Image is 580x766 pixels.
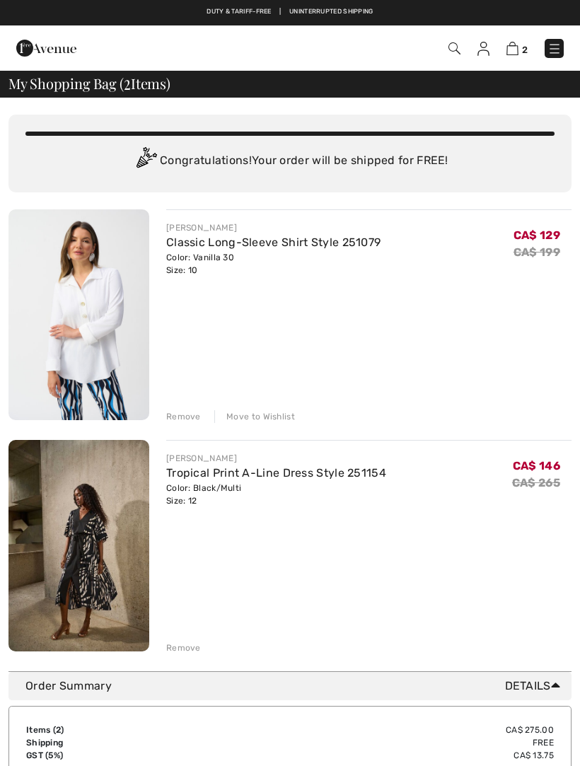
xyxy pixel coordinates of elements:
span: 2 [124,73,131,91]
a: Classic Long-Sleeve Shirt Style 251079 [166,236,381,249]
div: Color: Vanilla 30 Size: 10 [166,251,381,277]
span: My Shopping Bag ( Items) [8,76,170,91]
a: 2 [506,40,528,57]
td: Free [216,736,554,749]
div: Remove [166,642,201,654]
img: Tropical Print A-Line Dress Style 251154 [8,440,149,651]
span: 2 [522,45,528,55]
div: Move to Wishlist [214,410,295,423]
img: My Info [477,42,489,56]
img: Classic Long-Sleeve Shirt Style 251079 [8,209,149,420]
div: Congratulations! Your order will be shipped for FREE! [25,147,555,175]
div: [PERSON_NAME] [166,452,386,465]
div: Color: Black/Multi Size: 12 [166,482,386,507]
td: CA$ 275.00 [216,724,554,736]
img: Search [448,42,460,54]
span: CA$ 129 [514,228,560,242]
td: CA$ 13.75 [216,749,554,762]
div: Order Summary [25,678,566,695]
a: Tropical Print A-Line Dress Style 251154 [166,466,386,480]
img: Shopping Bag [506,42,518,55]
span: 2 [56,725,61,735]
td: Shipping [26,736,216,749]
span: CA$ 146 [513,459,560,472]
a: 1ère Avenue [16,40,76,54]
s: CA$ 199 [514,245,560,259]
img: Menu [547,42,562,56]
td: Items ( ) [26,724,216,736]
div: [PERSON_NAME] [166,221,381,234]
div: Remove [166,410,201,423]
img: Congratulation2.svg [132,147,160,175]
span: Details [505,678,566,695]
td: GST (5%) [26,749,216,762]
img: 1ère Avenue [16,34,76,62]
s: CA$ 265 [512,476,560,489]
